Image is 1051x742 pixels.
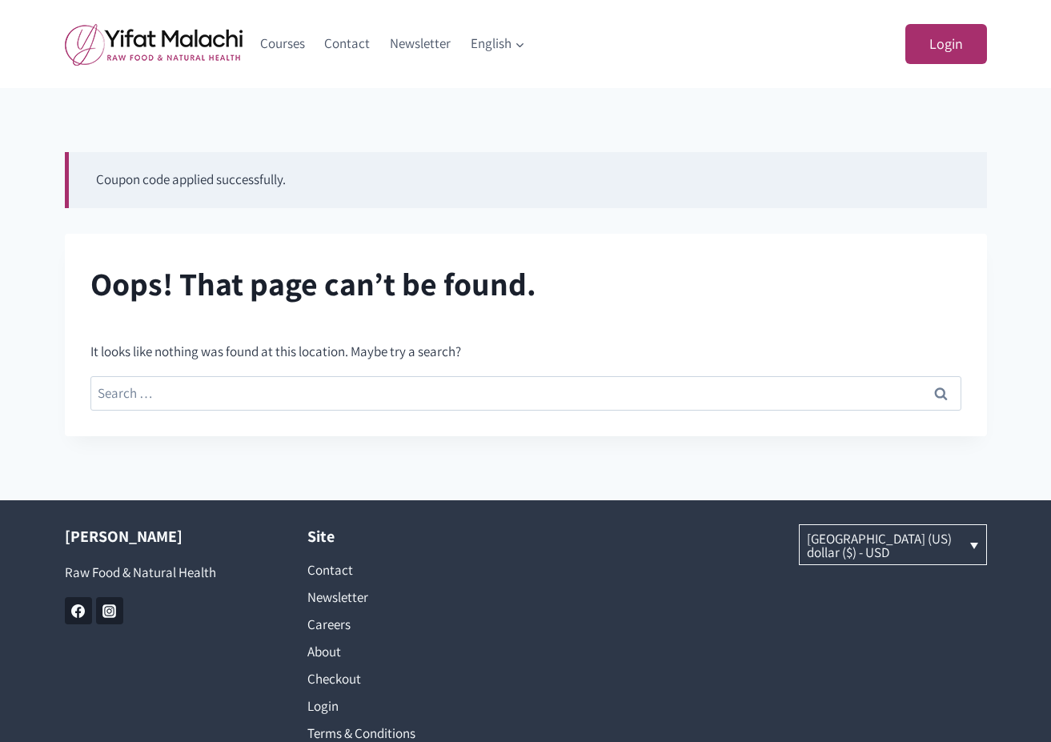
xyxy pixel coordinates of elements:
[65,597,92,624] a: Facebook
[307,692,502,720] a: Login
[905,24,987,65] a: Login
[90,341,961,363] p: It looks like nothing was found at this location. Maybe try a search?
[460,25,535,63] a: English
[307,665,502,692] a: Checkout
[307,524,502,548] h2: Site
[800,525,986,564] a: [GEOGRAPHIC_DATA] (US) dollar ($) - USD
[307,611,502,638] a: Careers
[380,25,461,63] a: Newsletter
[65,23,243,66] img: yifat_logo41_en.png
[307,556,502,584] a: Contact
[251,25,536,63] nav: Primary Navigation
[471,33,525,54] span: English
[65,524,259,548] h2: [PERSON_NAME]
[65,152,987,208] div: Coupon code applied successfully.
[65,562,259,584] p: Raw Food & Natural Health
[307,584,502,611] a: Newsletter
[315,25,380,63] a: Contact
[96,597,123,624] a: Instagram
[90,259,961,307] h1: Oops! That page can’t be found.
[307,638,502,665] a: About
[251,25,315,63] a: Courses
[921,376,961,411] input: Search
